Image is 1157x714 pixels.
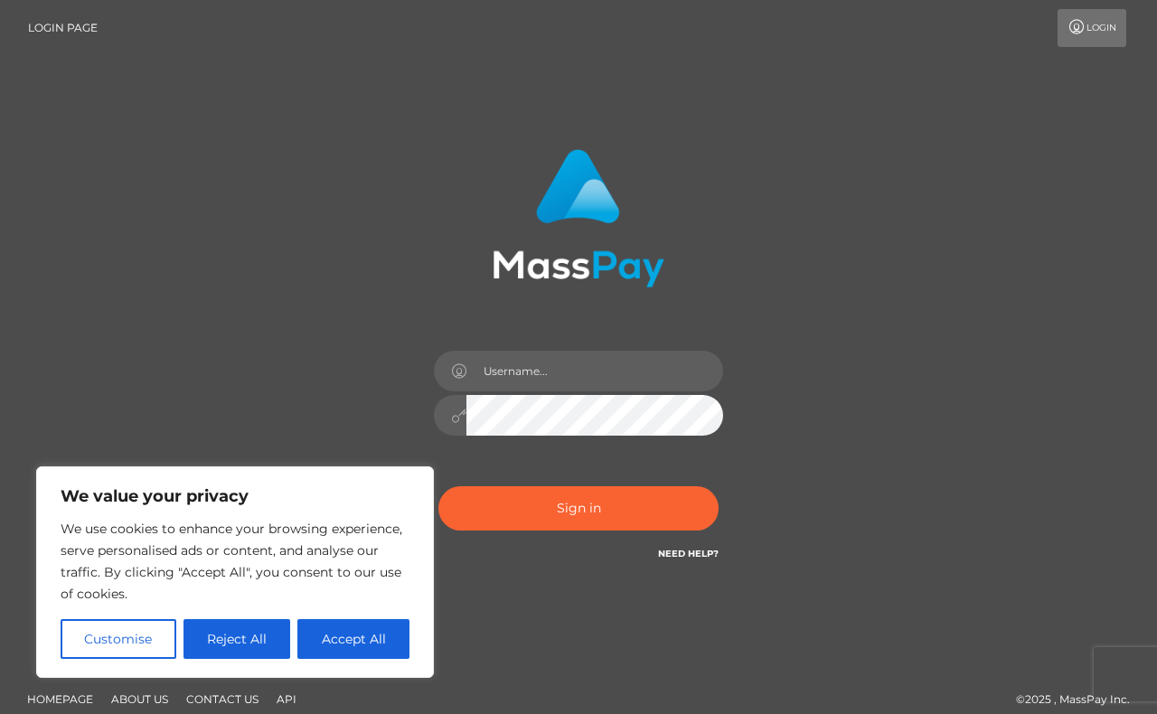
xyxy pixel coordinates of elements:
[104,685,175,713] a: About Us
[466,351,723,391] input: Username...
[179,685,266,713] a: Contact Us
[658,548,719,559] a: Need Help?
[61,518,409,605] p: We use cookies to enhance your browsing experience, serve personalised ads or content, and analys...
[269,685,304,713] a: API
[297,619,409,659] button: Accept All
[438,486,719,531] button: Sign in
[20,685,100,713] a: Homepage
[493,149,664,287] img: MassPay Login
[36,466,434,678] div: We value your privacy
[1058,9,1126,47] a: Login
[28,9,98,47] a: Login Page
[183,619,291,659] button: Reject All
[61,485,409,507] p: We value your privacy
[1016,690,1143,709] div: © 2025 , MassPay Inc.
[61,619,176,659] button: Customise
